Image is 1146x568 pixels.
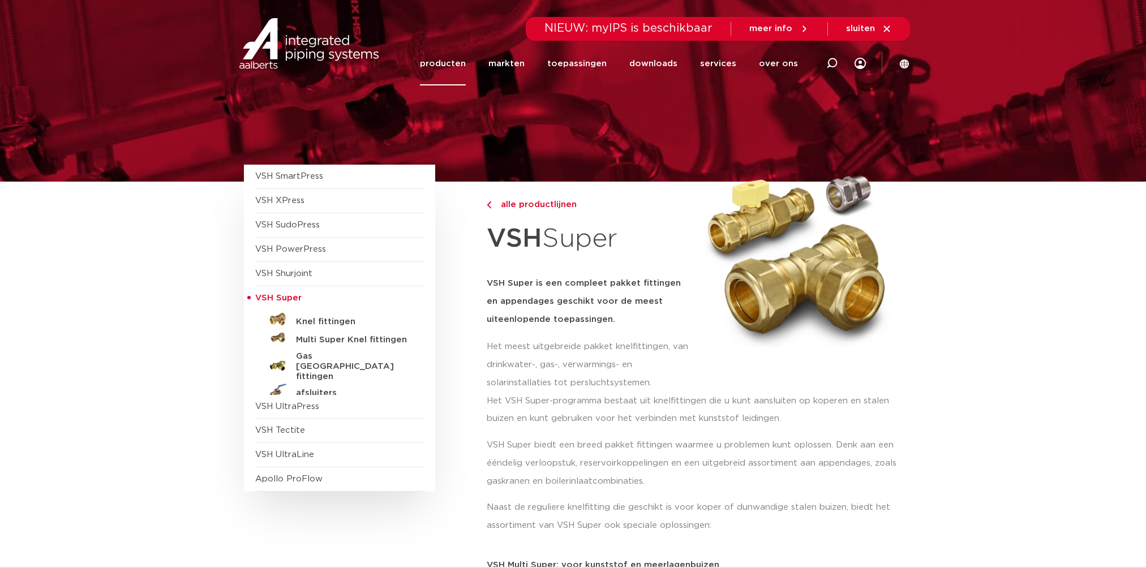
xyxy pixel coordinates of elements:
[494,200,577,209] span: alle productlijnen
[544,23,713,34] span: NIEUW: myIPS is beschikbaar
[487,274,692,329] h5: VSH Super is een compleet pakket fittingen en appendages geschikt voor de meest uiteenlopende toe...
[487,198,692,212] a: alle productlijnen
[487,498,903,535] p: Naast de reguliere knelfitting die geschikt is voor koper of dunwandige stalen buizen, biedt het ...
[255,402,319,411] a: VSH UltraPress
[255,329,424,347] a: Multi Super Knel fittingen
[255,172,323,180] a: VSH SmartPress
[420,42,466,85] a: producten
[296,351,408,382] h5: Gas [GEOGRAPHIC_DATA] fittingen
[759,42,798,85] a: over ons
[255,426,305,434] a: VSH Tectite
[255,311,424,329] a: Knel fittingen
[255,294,302,302] span: VSH Super
[749,24,809,34] a: meer info
[487,392,903,428] p: Het VSH Super-programma bestaat uit knelfittingen die u kunt aansluiten op koperen en stalen buiz...
[296,388,408,398] h5: afsluiters
[255,269,312,278] a: VSH Shurjoint
[488,42,525,85] a: markten
[487,436,903,490] p: VSH Super biedt een breed pakket fittingen waarmee u problemen kunt oplossen. Denk aan een ééndel...
[846,24,892,34] a: sluiten
[629,42,677,85] a: downloads
[487,338,692,392] p: Het meest uitgebreide pakket knelfittingen, van drinkwater-, gas-, verwarmings- en solarinstallat...
[255,450,314,459] a: VSH UltraLine
[296,335,408,345] h5: Multi Super Knel fittingen
[255,382,424,400] a: afsluiters
[255,245,326,253] a: VSH PowerPress
[296,317,408,327] h5: Knel fittingen
[487,201,491,209] img: chevron-right.svg
[255,196,304,205] a: VSH XPress
[255,221,320,229] a: VSH SudoPress
[487,226,542,252] strong: VSH
[420,42,798,85] nav: Menu
[487,217,692,261] h1: Super
[255,475,323,483] a: Apollo ProFlow
[700,42,736,85] a: services
[547,42,607,85] a: toepassingen
[255,347,424,382] a: Gas [GEOGRAPHIC_DATA] fittingen
[749,24,792,33] span: meer info
[846,24,875,33] span: sluiten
